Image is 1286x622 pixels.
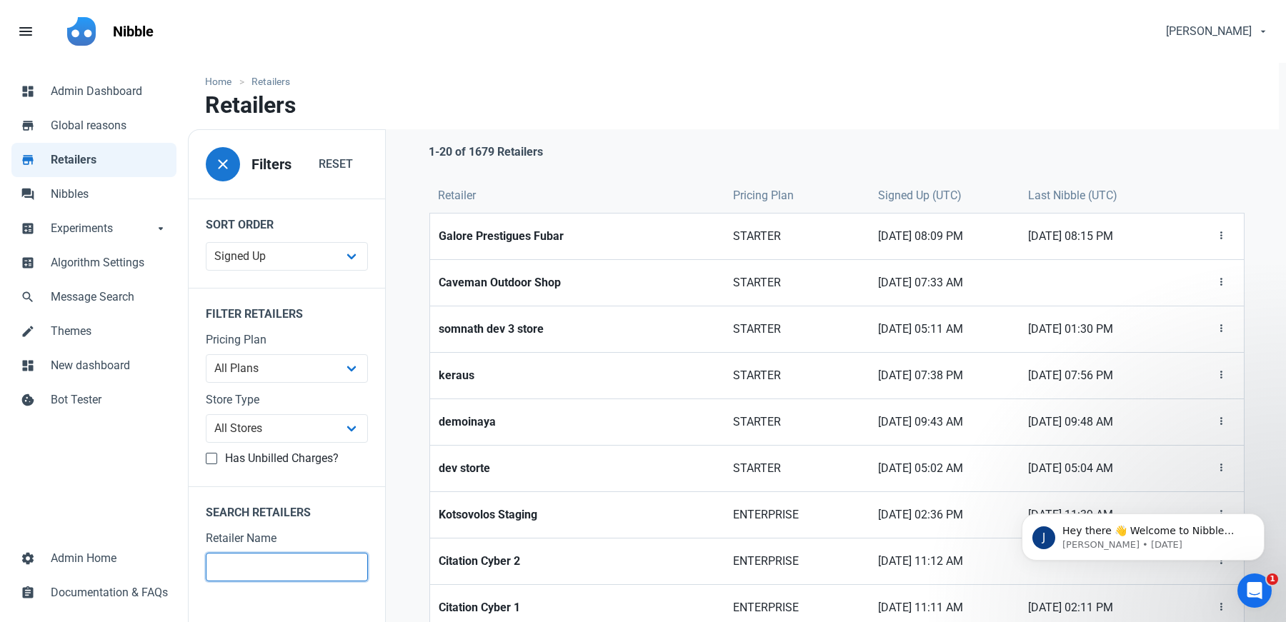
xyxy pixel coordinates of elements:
a: keraus [430,353,724,398]
nav: breadcrumbs [188,63,1279,92]
a: STARTER [724,260,869,306]
span: STARTER [733,228,861,245]
legend: Sort Order [189,199,385,242]
a: [DATE] 07:56 PM [1020,353,1176,398]
a: [DATE] 05:02 AM [869,446,1020,491]
a: dashboardAdmin Dashboard [11,74,176,109]
span: Themes [51,323,168,340]
a: Kotsovolos Staging [430,492,724,538]
iframe: Intercom live chat [1237,573,1272,608]
span: calculate [21,254,35,269]
label: Store Type [206,391,368,408]
a: calculateExperimentsarrow_drop_down [11,211,176,246]
span: [DATE] 07:56 PM [1028,367,1167,384]
span: Retailer [438,187,476,204]
a: [DATE] 07:38 PM [869,353,1020,398]
span: STARTER [733,321,861,338]
a: [DATE] 02:36 PM [869,492,1020,538]
span: [DATE] 09:48 AM [1028,413,1167,431]
a: Caveman Outdoor Shop [430,260,724,306]
a: somnath dev 3 store [430,306,724,352]
a: mode_editThemes [11,314,176,348]
span: search [21,289,35,303]
span: [DATE] 08:15 PM [1028,228,1167,245]
a: assignmentDocumentation & FAQs [11,576,176,610]
strong: Citation Cyber 2 [439,553,716,570]
span: [DATE] 07:38 PM [878,367,1011,384]
strong: demoinaya [439,413,716,431]
label: Pricing Plan [206,331,368,348]
a: cookieBot Tester [11,383,176,417]
span: arrow_drop_down [154,220,168,234]
a: storeGlobal reasons [11,109,176,143]
span: [DATE] 02:36 PM [878,506,1011,523]
span: ENTERPRISE [733,506,861,523]
a: [DATE] 07:33 AM [869,260,1020,306]
span: [DATE] 05:11 AM [878,321,1011,338]
span: [DATE] 09:43 AM [878,413,1011,431]
span: Admin Home [51,550,168,567]
span: store [21,117,35,131]
span: Last Nibble (UTC) [1028,187,1117,204]
span: Nibbles [51,186,168,203]
h3: Filters [251,156,291,173]
span: Bot Tester [51,391,168,408]
span: mode_edit [21,323,35,337]
a: STARTER [724,399,869,445]
span: STARTER [733,367,861,384]
a: storeRetailers [11,143,176,177]
button: Reset [304,150,368,179]
a: demoinaya [430,399,724,445]
button: close [206,147,240,181]
label: Retailer Name [206,530,368,547]
a: calculateAlgorithm Settings [11,246,176,280]
span: STARTER [733,274,861,291]
span: Signed Up (UTC) [878,187,962,204]
a: STARTER [724,306,869,352]
span: Admin Dashboard [51,83,168,100]
span: [PERSON_NAME] [1166,23,1252,40]
span: Has Unbilled Charges? [217,451,339,466]
a: [DATE] 09:43 AM [869,399,1020,445]
strong: Citation Cyber 1 [439,599,716,616]
p: Nibble [113,21,154,41]
span: [DATE] 02:11 PM [1028,599,1167,616]
a: STARTER [724,353,869,398]
h1: Retailers [205,92,296,118]
span: menu [17,23,34,40]
span: ENTERPRISE [733,553,861,570]
a: [DATE] 08:15 PM [1020,214,1176,259]
p: 1-20 of 1679 Retailers [429,144,543,161]
a: Galore Prestigues Fubar [430,214,724,259]
a: Citation Cyber 2 [430,538,724,584]
span: STARTER [733,460,861,477]
a: [DATE] 01:30 PM [1020,306,1176,352]
a: [DATE] 11:12 AM [869,538,1020,584]
span: [DATE] 05:04 AM [1028,460,1167,477]
span: close [214,156,231,173]
a: [DATE] 05:11 AM [869,306,1020,352]
strong: Caveman Outdoor Shop [439,274,716,291]
a: STARTER [724,214,869,259]
legend: Search Retailers [189,486,385,530]
strong: keraus [439,367,716,384]
span: 1 [1267,573,1278,585]
span: Algorithm Settings [51,254,168,271]
span: [DATE] 07:33 AM [878,274,1011,291]
a: dev storte [430,446,724,491]
span: cookie [21,391,35,406]
span: assignment [21,584,35,598]
span: dashboard [21,357,35,371]
strong: somnath dev 3 store [439,321,716,338]
span: Pricing Plan [733,187,794,204]
iframe: Intercom notifications message [1000,483,1286,583]
a: STARTER [724,446,869,491]
button: [PERSON_NAME] [1154,17,1277,46]
strong: Kotsovolos Staging [439,506,716,523]
span: settings [21,550,35,564]
span: Documentation & FAQs [51,584,168,601]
